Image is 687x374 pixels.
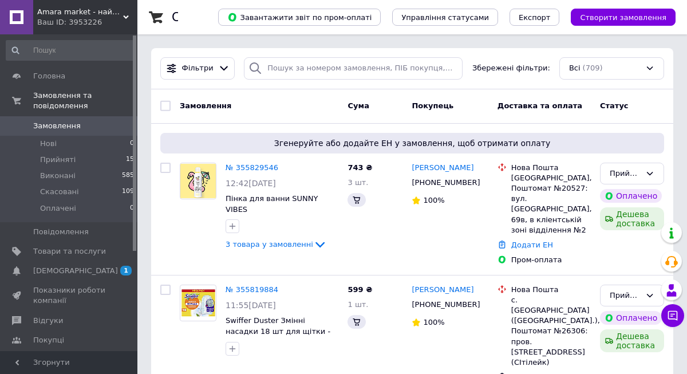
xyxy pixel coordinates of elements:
[226,240,327,249] a: 3 товара у замовленні
[37,7,123,17] span: Amara market - найкращі товари з Європи за доступними цінами
[33,335,64,345] span: Покупці
[412,101,453,110] span: Покупець
[348,285,372,294] span: 599 ₴
[180,285,216,321] a: Фото товару
[33,227,89,237] span: Повідомлення
[165,137,660,149] span: Згенеруйте або додайте ЕН у замовлення, щоб отримати оплату
[120,266,132,275] span: 1
[472,63,550,74] span: Збережені фільтри:
[33,71,65,81] span: Головна
[226,301,276,310] span: 11:55[DATE]
[600,189,662,203] div: Оплачено
[392,9,498,26] button: Управління статусами
[511,173,591,235] div: [GEOGRAPHIC_DATA], Поштомат №20527: вул. [GEOGRAPHIC_DATA], 69в, в кліентській зоні відділення №2
[348,178,368,187] span: 3 шт.
[122,171,134,181] span: 585
[600,101,629,110] span: Статус
[600,311,662,325] div: Оплачено
[511,241,553,249] a: Додати ЕН
[559,13,676,21] a: Створити замовлення
[226,194,318,214] a: Пінка для ванни SUNNY VIBES
[40,139,57,149] span: Нові
[130,203,134,214] span: 0
[661,304,684,327] button: Чат з покупцем
[172,10,288,24] h1: Список замовлень
[6,40,135,61] input: Пошук
[180,289,216,317] img: Фото товару
[40,155,76,165] span: Прийняті
[180,163,216,199] a: Фото товару
[226,316,338,357] a: Swiffer Duster Змінні насадки 18 шт для щітки - магніта Swiffer для збору пилу. Насадки до піпіда...
[182,63,214,74] span: Фільтри
[33,316,63,326] span: Відгуки
[409,297,479,312] div: [PHONE_NUMBER]
[40,171,76,181] span: Виконані
[180,164,216,198] img: Фото товару
[33,285,106,306] span: Показники роботи компанії
[33,90,137,111] span: Замовлення та повідомлення
[610,290,641,302] div: Прийнято
[218,9,381,26] button: Завантажити звіт по пром-оплаті
[600,329,664,352] div: Дешева доставка
[126,155,134,165] span: 15
[37,17,137,27] div: Ваш ID: 3953226
[33,246,106,257] span: Товари та послуги
[423,318,444,326] span: 100%
[348,101,369,110] span: Cума
[511,255,591,265] div: Пром-оплата
[571,9,676,26] button: Створити замовлення
[122,187,134,197] span: 109
[226,179,276,188] span: 12:42[DATE]
[40,187,79,197] span: Скасовані
[583,64,603,72] span: (709)
[244,57,463,80] input: Пошук за номером замовлення, ПІБ покупця, номером телефону, Email, номером накладної
[600,207,664,230] div: Дешева доставка
[33,121,81,131] span: Замовлення
[412,285,473,296] a: [PERSON_NAME]
[511,295,591,368] div: с. [GEOGRAPHIC_DATA] ([GEOGRAPHIC_DATA].), Поштомат №26306: пров. [STREET_ADDRESS] (СІтілейк)
[610,168,641,180] div: Прийнято
[498,101,582,110] span: Доставка та оплата
[227,12,372,22] span: Завантажити звіт по пром-оплаті
[348,163,372,172] span: 743 ₴
[511,285,591,295] div: Нова Пошта
[409,175,479,190] div: [PHONE_NUMBER]
[510,9,560,26] button: Експорт
[130,139,134,149] span: 0
[519,13,551,22] span: Експорт
[580,13,666,22] span: Створити замовлення
[569,63,581,74] span: Всі
[226,285,278,294] a: № 355819884
[348,300,368,309] span: 1 шт.
[412,163,473,174] a: [PERSON_NAME]
[401,13,489,22] span: Управління статусами
[511,163,591,173] div: Нова Пошта
[180,101,231,110] span: Замовлення
[226,240,313,249] span: 3 товара у замовленні
[33,266,118,276] span: [DEMOGRAPHIC_DATA]
[226,163,278,172] a: № 355829546
[423,196,444,204] span: 100%
[40,203,76,214] span: Оплачені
